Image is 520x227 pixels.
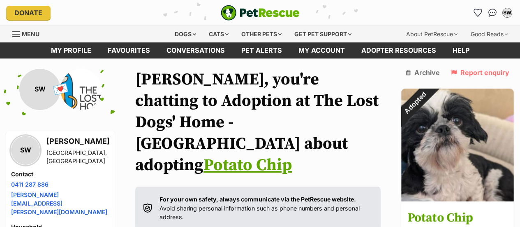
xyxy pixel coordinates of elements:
img: The Lost Dogs' Home - North Melbourne profile pic [60,69,102,110]
a: My profile [43,42,99,59]
div: Adopted [391,78,440,128]
div: SW [11,136,40,165]
ul: Account quick links [471,6,514,19]
a: conversations [158,42,233,59]
img: logo-e224e6f780fb5917bec1dbf3a21bbac754714ae5b6737aabdf751b685950b380.svg [221,5,300,21]
div: Good Reads [465,26,514,42]
strong: For your own safety, always communicate via the PetRescue website. [159,196,356,203]
div: Dogs [169,26,202,42]
a: Donate [6,6,51,20]
a: My account [290,42,353,59]
a: Help [444,42,478,59]
h1: [PERSON_NAME], you're chatting to Adoption at The Lost Dogs' Home - [GEOGRAPHIC_DATA] about adopting [135,69,381,176]
div: [GEOGRAPHIC_DATA], [GEOGRAPHIC_DATA] [46,149,110,165]
img: Potato Chip [401,89,514,201]
div: Cats [203,26,234,42]
a: Favourites [471,6,484,19]
a: Adopted [401,195,514,203]
a: Conversations [486,6,499,19]
p: Avoid sharing personal information such as phone numbers and personal address. [159,195,372,221]
div: SW [503,9,511,17]
a: Adopter resources [353,42,444,59]
span: Menu [22,30,39,37]
span: 💌 [51,80,70,98]
a: Potato Chip [203,155,292,176]
h3: [PERSON_NAME] [46,136,110,147]
a: 0411 287 886 [11,181,49,188]
div: About PetRescue [400,26,463,42]
div: Other pets [236,26,287,42]
a: Report enquiry [451,69,509,76]
a: Archive [406,69,440,76]
button: My account [501,6,514,19]
a: [PERSON_NAME][EMAIL_ADDRESS][PERSON_NAME][DOMAIN_NAME] [11,191,107,215]
div: Get pet support [289,26,357,42]
a: Pet alerts [233,42,290,59]
div: SW [19,69,60,110]
a: Favourites [99,42,158,59]
a: PetRescue [221,5,300,21]
img: chat-41dd97257d64d25036548639549fe6c8038ab92f7586957e7f3b1b290dea8141.svg [488,9,497,17]
h4: Contact [11,170,110,178]
a: Menu [12,26,45,41]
